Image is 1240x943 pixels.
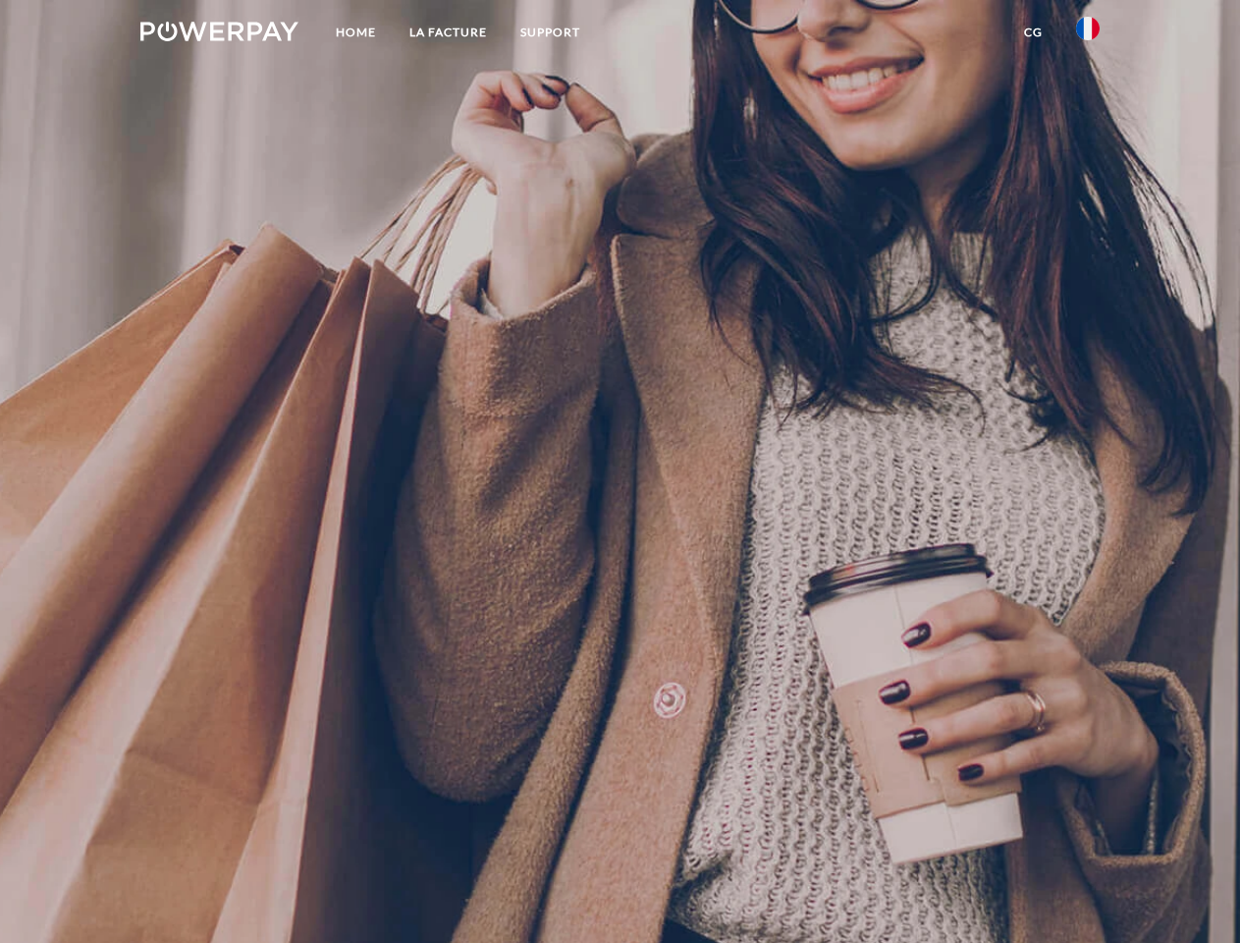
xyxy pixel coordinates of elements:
[393,15,504,50] a: LA FACTURE
[1076,17,1100,40] img: fr
[319,15,393,50] a: Home
[140,22,298,41] img: logo-powerpay-white.svg
[1007,15,1059,50] a: CG
[504,15,597,50] a: Support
